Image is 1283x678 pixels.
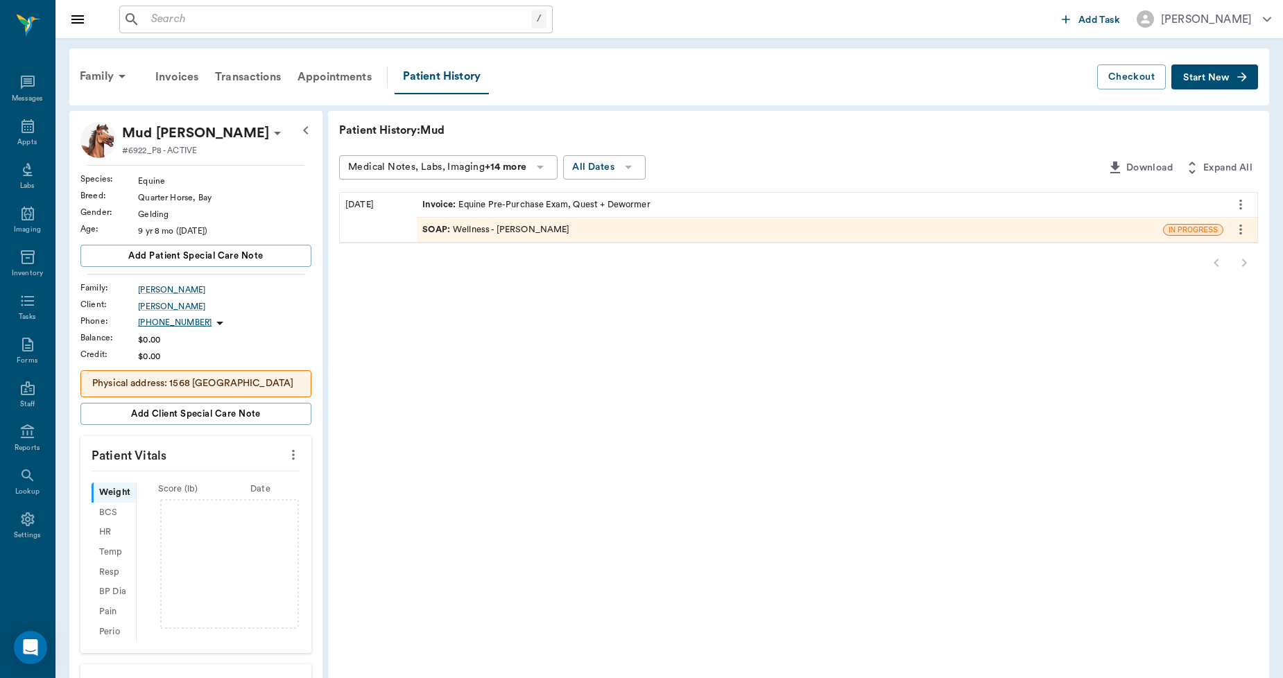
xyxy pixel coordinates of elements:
[1126,6,1282,32] button: [PERSON_NAME]
[138,333,311,346] div: $0.00
[15,443,40,453] div: Reports
[1230,218,1252,241] button: more
[1230,193,1252,216] button: more
[80,348,138,360] div: Credit :
[80,315,138,327] div: Phone :
[289,60,380,94] a: Appointments
[422,198,458,211] span: Invoice :
[1097,64,1166,90] button: Checkout
[1203,159,1252,177] span: Expand All
[1101,155,1178,181] button: Download
[15,487,40,497] div: Lookup
[1171,64,1258,90] button: Start New
[71,60,139,93] div: Family
[1164,225,1223,235] span: IN PROGRESS
[80,206,138,218] div: Gender :
[12,94,44,104] div: Messages
[422,223,453,236] span: SOAP :
[146,10,531,29] input: Search
[20,399,35,410] div: Staff
[19,312,36,322] div: Tasks
[92,483,136,503] div: Weight
[138,317,212,329] p: [PHONE_NUMBER]
[128,248,263,263] span: Add patient Special Care Note
[348,159,526,176] div: Medical Notes, Labs, Imaging
[122,122,269,144] p: Mud [PERSON_NAME]
[147,60,207,94] a: Invoices
[485,162,526,172] b: +14 more
[422,198,651,211] div: Equine Pre-Purchase Exam, Quest + Dewormer
[80,281,138,294] div: Family :
[80,331,138,344] div: Balance :
[20,181,35,191] div: Labs
[92,622,136,642] div: Perio
[339,122,755,139] p: Patient History: Mud
[80,403,311,425] button: Add client Special Care Note
[64,6,92,33] button: Close drawer
[17,137,37,148] div: Appts
[92,376,300,391] p: Physical address: 1568 [GEOGRAPHIC_DATA]
[80,245,311,267] button: Add patient Special Care Note
[80,298,138,311] div: Client :
[80,189,138,202] div: Breed :
[80,436,311,471] p: Patient Vitals
[563,155,646,180] button: All Dates
[207,60,289,94] a: Transactions
[137,483,219,496] div: Score ( lb )
[138,191,311,204] div: Quarter Horse, Bay
[1056,6,1126,32] button: Add Task
[12,268,43,279] div: Inventory
[138,300,311,313] a: [PERSON_NAME]
[1178,155,1258,181] button: Expand All
[138,208,311,220] div: Gelding
[138,284,311,296] a: [PERSON_NAME]
[138,350,311,363] div: $0.00
[422,223,569,236] div: Wellness - [PERSON_NAME]
[92,523,136,543] div: HR
[92,582,136,602] div: BP Dia
[131,406,261,421] span: Add client Special Care Note
[14,631,47,664] div: Open Intercom Messenger
[80,173,138,185] div: Species :
[92,503,136,523] div: BCS
[531,10,546,28] div: /
[80,223,138,235] div: Age :
[1161,11,1252,28] div: [PERSON_NAME]
[14,530,42,541] div: Settings
[138,175,311,187] div: Equine
[138,225,311,237] div: 9 yr 8 mo ([DATE])
[122,122,269,144] div: Mud Lance
[17,356,37,366] div: Forms
[80,122,117,158] img: Profile Image
[14,225,41,235] div: Imaging
[92,562,136,582] div: Resp
[395,60,489,94] a: Patient History
[219,483,302,496] div: Date
[122,144,197,157] p: #6922_P8 - ACTIVE
[92,542,136,562] div: Temp
[282,443,304,467] button: more
[340,193,417,242] div: [DATE]
[92,602,136,622] div: Pain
